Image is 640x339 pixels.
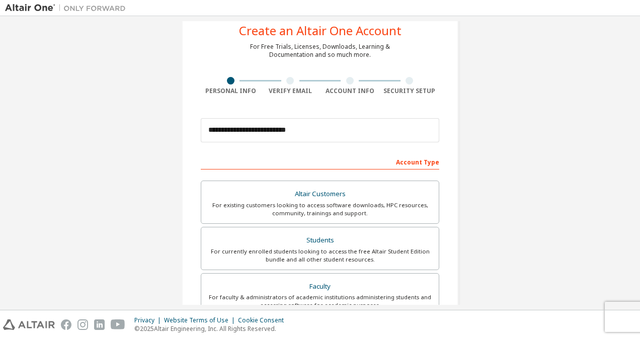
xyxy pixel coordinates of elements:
div: Personal Info [201,87,261,95]
img: instagram.svg [77,319,88,330]
img: facebook.svg [61,319,71,330]
img: linkedin.svg [94,319,105,330]
div: For faculty & administrators of academic institutions administering students and accessing softwa... [207,293,433,309]
img: youtube.svg [111,319,125,330]
div: Security Setup [380,87,440,95]
div: For currently enrolled students looking to access the free Altair Student Edition bundle and all ... [207,247,433,264]
div: Altair Customers [207,187,433,201]
div: Faculty [207,280,433,294]
div: Students [207,233,433,247]
div: Cookie Consent [238,316,290,324]
div: Privacy [134,316,164,324]
div: Account Type [201,153,439,169]
div: Account Info [320,87,380,95]
div: Website Terms of Use [164,316,238,324]
img: Altair One [5,3,131,13]
div: For Free Trials, Licenses, Downloads, Learning & Documentation and so much more. [250,43,390,59]
div: Create an Altair One Account [239,25,402,37]
div: For existing customers looking to access software downloads, HPC resources, community, trainings ... [207,201,433,217]
div: Verify Email [261,87,321,95]
p: © 2025 Altair Engineering, Inc. All Rights Reserved. [134,324,290,333]
img: altair_logo.svg [3,319,55,330]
